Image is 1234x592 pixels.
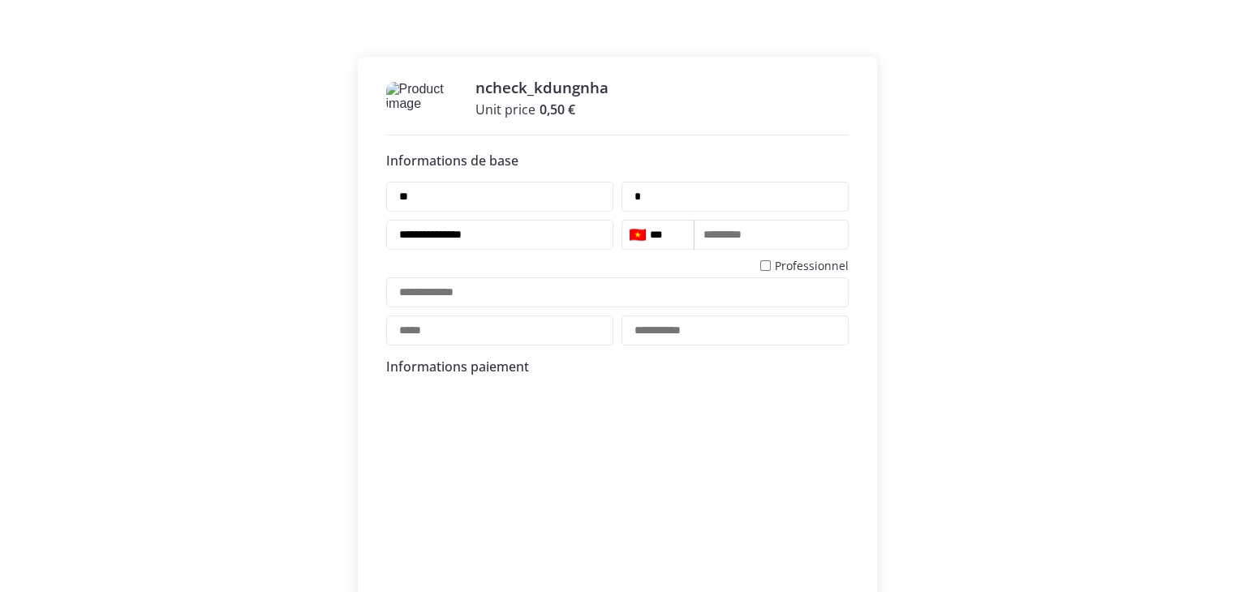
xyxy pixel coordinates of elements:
img: vn [630,229,646,241]
h5: Informations de base [386,152,849,169]
span: 0,50 € [540,101,575,118]
span: Unit price [475,101,535,118]
img: Product image [386,82,467,111]
label: Informations paiement [386,358,529,375]
h3: ncheck_kdungnha [475,77,608,97]
label: Professionnel [775,258,849,273]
